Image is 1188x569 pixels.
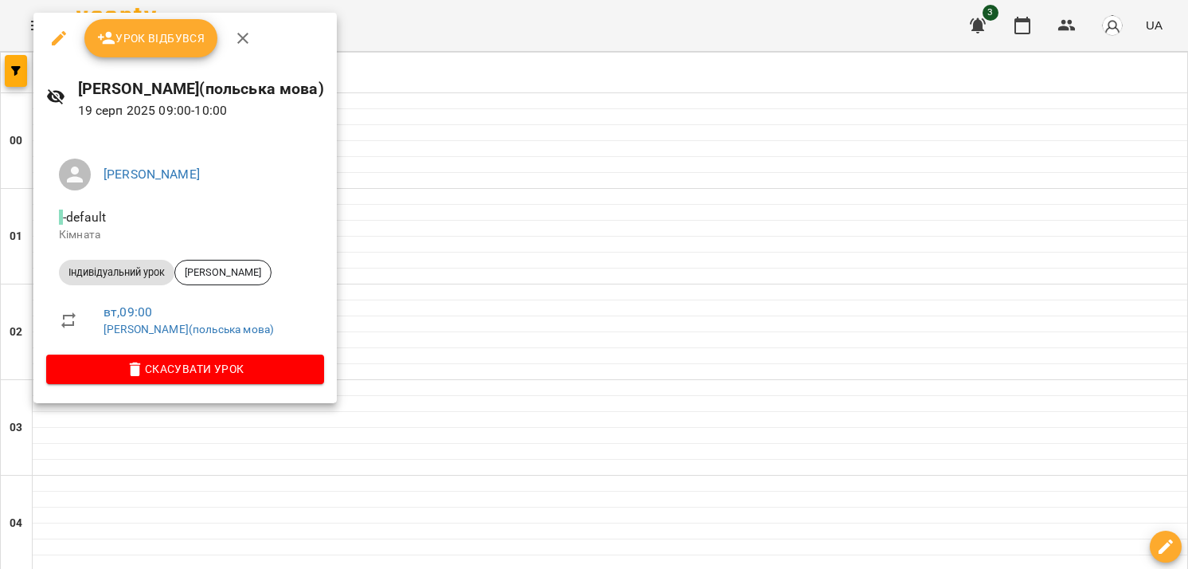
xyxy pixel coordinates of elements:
[78,77,324,101] h6: [PERSON_NAME](польська мова)
[84,19,218,57] button: Урок відбувся
[104,323,274,336] a: [PERSON_NAME](польська мова)
[59,210,109,225] span: - default
[59,359,311,379] span: Скасувати Урок
[59,265,174,280] span: Індивідуальний урок
[104,167,200,182] a: [PERSON_NAME]
[174,260,272,285] div: [PERSON_NAME]
[175,265,271,280] span: [PERSON_NAME]
[59,227,311,243] p: Кімната
[104,304,152,320] a: вт , 09:00
[78,101,324,120] p: 19 серп 2025 09:00 - 10:00
[46,355,324,383] button: Скасувати Урок
[97,29,205,48] span: Урок відбувся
